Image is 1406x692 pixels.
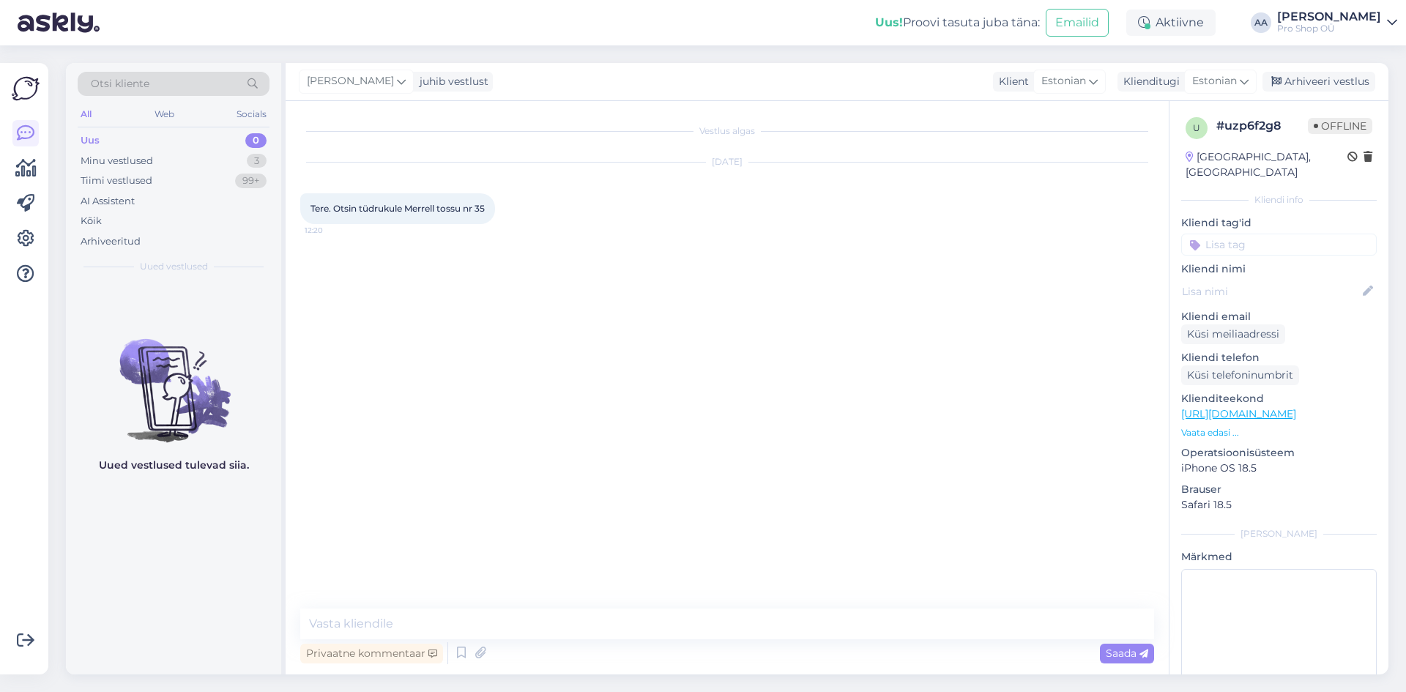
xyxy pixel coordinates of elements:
div: 0 [245,133,267,148]
p: Vaata edasi ... [1181,426,1377,439]
p: Uued vestlused tulevad siia. [99,458,249,473]
div: Pro Shop OÜ [1277,23,1381,34]
div: Vestlus algas [300,124,1154,138]
span: Estonian [1041,73,1086,89]
span: Otsi kliente [91,76,149,92]
p: iPhone OS 18.5 [1181,461,1377,476]
span: Offline [1308,118,1372,134]
span: [PERSON_NAME] [307,73,394,89]
div: juhib vestlust [414,74,488,89]
p: Kliendi tag'id [1181,215,1377,231]
div: Tiimi vestlused [81,174,152,188]
input: Lisa nimi [1182,283,1360,300]
div: Uus [81,133,100,148]
div: Web [152,105,177,124]
div: 3 [247,154,267,168]
div: [GEOGRAPHIC_DATA], [GEOGRAPHIC_DATA] [1186,149,1347,180]
div: Proovi tasuta juba täna: [875,14,1040,31]
div: Privaatne kommentaar [300,644,443,663]
span: Uued vestlused [140,260,208,273]
div: Kliendi info [1181,193,1377,207]
span: u [1193,122,1200,133]
span: Saada [1106,647,1148,660]
p: Kliendi telefon [1181,350,1377,365]
div: Klienditugi [1117,74,1180,89]
div: # uzp6f2g8 [1216,117,1308,135]
span: Tere. Otsin tüdrukule Merrell tossu nr 35 [310,203,485,214]
div: All [78,105,94,124]
p: Operatsioonisüsteem [1181,445,1377,461]
a: [URL][DOMAIN_NAME] [1181,407,1296,420]
p: Brauser [1181,482,1377,497]
p: Safari 18.5 [1181,497,1377,513]
div: [DATE] [300,155,1154,168]
div: Aktiivne [1126,10,1216,36]
div: AI Assistent [81,194,135,209]
div: Kõik [81,214,102,228]
img: Askly Logo [12,75,40,103]
div: AA [1251,12,1271,33]
p: Kliendi nimi [1181,261,1377,277]
div: Arhiveeri vestlus [1262,72,1375,92]
span: Estonian [1192,73,1237,89]
div: Küsi telefoninumbrit [1181,365,1299,385]
button: Emailid [1046,9,1109,37]
p: Märkmed [1181,549,1377,565]
div: Arhiveeritud [81,234,141,249]
div: [PERSON_NAME] [1277,11,1381,23]
input: Lisa tag [1181,234,1377,256]
div: Minu vestlused [81,154,153,168]
div: Küsi meiliaadressi [1181,324,1285,344]
span: 12:20 [305,225,360,236]
div: [PERSON_NAME] [1181,527,1377,540]
img: No chats [66,313,281,444]
div: Socials [234,105,269,124]
a: [PERSON_NAME]Pro Shop OÜ [1277,11,1397,34]
div: 99+ [235,174,267,188]
b: Uus! [875,15,903,29]
div: Klient [993,74,1029,89]
p: Klienditeekond [1181,391,1377,406]
p: Kliendi email [1181,309,1377,324]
